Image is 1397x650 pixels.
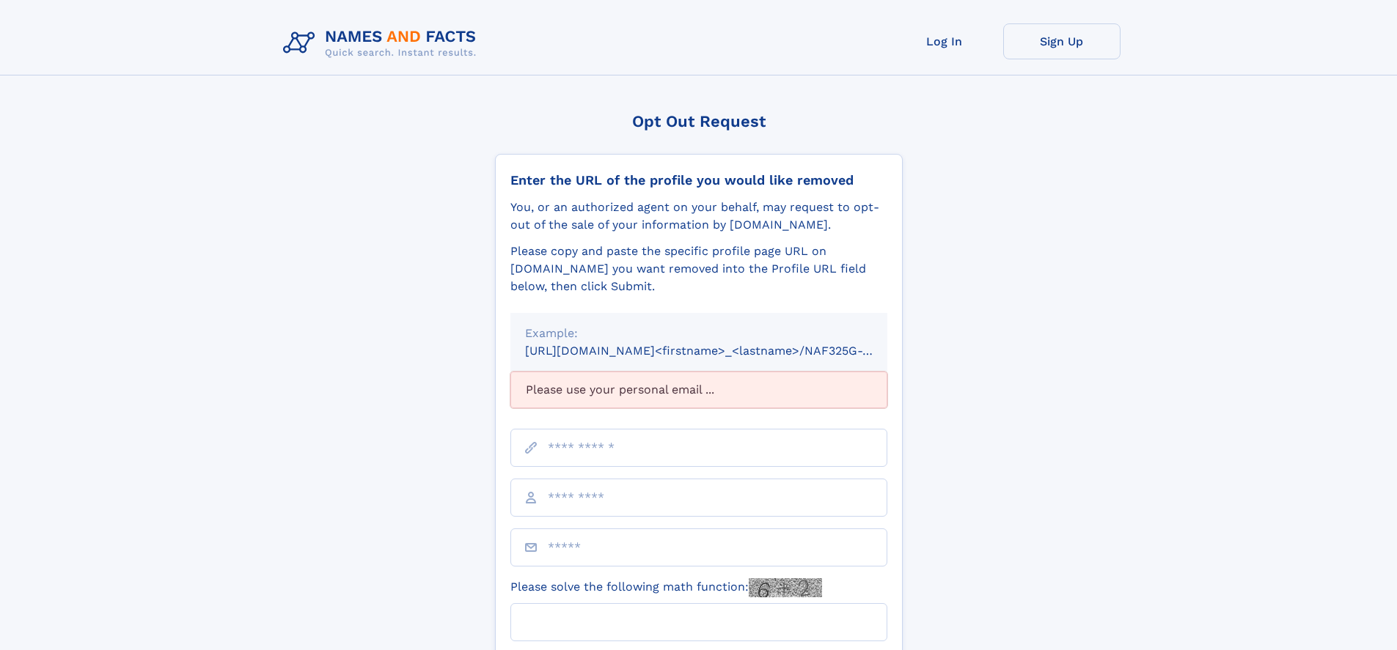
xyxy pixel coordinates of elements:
div: Enter the URL of the profile you would like removed [510,172,887,188]
div: Opt Out Request [495,112,903,130]
div: Please copy and paste the specific profile page URL on [DOMAIN_NAME] you want removed into the Pr... [510,243,887,295]
label: Please solve the following math function: [510,578,822,597]
div: You, or an authorized agent on your behalf, may request to opt-out of the sale of your informatio... [510,199,887,234]
small: [URL][DOMAIN_NAME]<firstname>_<lastname>/NAF325G-xxxxxxxx [525,344,915,358]
a: Sign Up [1003,23,1121,59]
a: Log In [886,23,1003,59]
img: Logo Names and Facts [277,23,488,63]
div: Example: [525,325,873,342]
div: Please use your personal email ... [510,372,887,408]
